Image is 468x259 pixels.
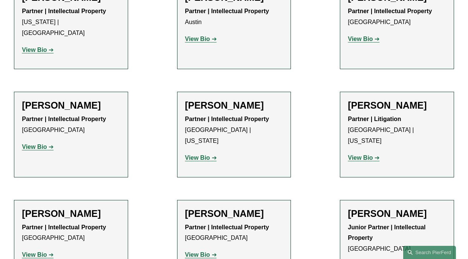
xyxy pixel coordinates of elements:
a: View Bio [348,154,379,161]
strong: View Bio [185,154,210,161]
strong: Partner | Intellectual Property [185,224,269,230]
strong: View Bio [348,154,373,161]
strong: Partner | Intellectual Property [22,8,106,14]
strong: Partner | Intellectual Property [348,8,432,14]
strong: View Bio [348,36,373,42]
a: View Bio [185,36,217,42]
h2: [PERSON_NAME] [185,208,283,219]
p: [GEOGRAPHIC_DATA] [348,6,446,28]
strong: Partner | Intellectual Property [22,224,106,230]
strong: Partner | Intellectual Property [22,116,106,122]
strong: View Bio [185,251,210,258]
p: Austin [185,6,283,28]
strong: View Bio [22,144,47,150]
p: [GEOGRAPHIC_DATA] [22,114,120,136]
strong: Partner | Litigation [348,116,401,122]
a: View Bio [185,154,217,161]
a: Search this site [403,246,456,259]
p: [GEOGRAPHIC_DATA] [185,222,283,244]
h2: [PERSON_NAME] [348,208,446,219]
strong: View Bio [185,36,210,42]
strong: View Bio [22,251,47,258]
p: [GEOGRAPHIC_DATA] | [US_STATE] [348,114,446,146]
strong: Partner | Intellectual Property [185,8,269,14]
a: View Bio [22,47,54,53]
p: [US_STATE] | [GEOGRAPHIC_DATA] [22,6,120,38]
a: View Bio [22,251,54,258]
strong: View Bio [22,47,47,53]
h2: [PERSON_NAME] [22,100,120,111]
h2: [PERSON_NAME] [185,100,283,111]
p: [GEOGRAPHIC_DATA] | [US_STATE] [185,114,283,146]
strong: Partner | Intellectual Property [185,116,269,122]
a: View Bio [185,251,217,258]
h2: [PERSON_NAME] [348,100,446,111]
a: View Bio [22,144,54,150]
strong: Junior Partner | Intellectual Property [348,224,427,241]
p: [GEOGRAPHIC_DATA] [22,222,120,244]
p: [GEOGRAPHIC_DATA] [348,222,446,254]
a: View Bio [348,36,379,42]
h2: [PERSON_NAME] [22,208,120,219]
